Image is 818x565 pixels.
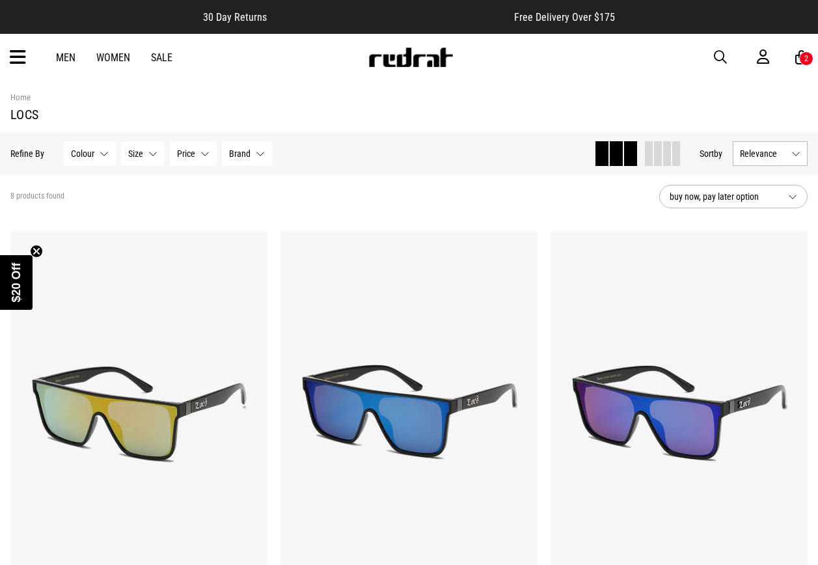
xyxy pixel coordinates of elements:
button: Relevance [733,141,808,166]
span: Brand [229,148,251,159]
span: buy now, pay later option [670,189,778,204]
button: Close teaser [30,245,43,258]
button: buy now, pay later option [659,185,808,208]
button: Sortby [700,146,722,161]
a: Sale [151,51,172,64]
span: $20 Off [10,262,23,302]
span: 8 products found [10,191,64,202]
span: Relevance [740,148,786,159]
a: Home [10,92,31,102]
span: Size [128,148,143,159]
iframe: LiveChat chat widget [763,510,818,565]
a: Men [56,51,75,64]
button: Brand [222,141,272,166]
button: Colour [64,141,116,166]
span: Colour [71,148,94,159]
button: Price [170,141,217,166]
a: Women [96,51,130,64]
span: 30 Day Returns [203,11,267,23]
span: Free Delivery Over $175 [514,11,615,23]
iframe: Customer reviews powered by Trustpilot [293,10,488,23]
a: 2 [795,51,808,64]
img: Redrat logo [368,48,454,67]
span: Price [177,148,195,159]
button: Size [121,141,165,166]
div: 2 [804,54,808,63]
h1: locs [10,107,808,122]
span: by [714,148,722,159]
p: Refine By [10,148,44,159]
